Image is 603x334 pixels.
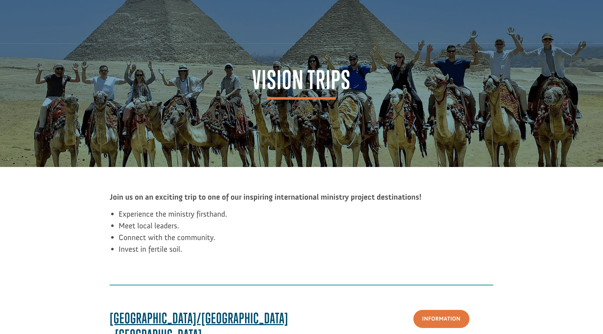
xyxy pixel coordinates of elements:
span: Vision Trips [252,67,351,100]
a: Information [413,310,469,328]
span: Connect with the community. [119,233,215,242]
span: Invest in fertile soil. [119,244,182,254]
span: Experience the ministry firsthand. [119,209,227,219]
strong: Join us on an exciting trip to one of our inspiring international ministry project destinations! [110,192,422,202]
span: Meet local leaders. [119,221,179,230]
